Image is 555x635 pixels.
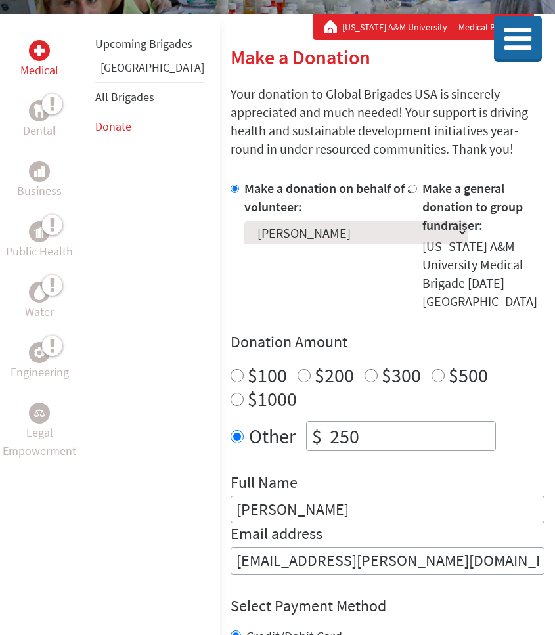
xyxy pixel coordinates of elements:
[95,82,204,112] li: All Brigades
[29,282,50,303] div: Water
[231,547,544,575] input: Your Email
[29,40,50,61] div: Medical
[248,362,287,387] label: $100
[3,403,76,460] a: Legal EmpowermentLegal Empowerment
[231,45,544,69] h2: Make a Donation
[34,225,45,238] img: Public Health
[95,58,204,82] li: Greece
[17,161,62,200] a: BusinessBusiness
[29,100,50,121] div: Dental
[244,180,414,215] label: Make a donation on behalf of a volunteer:
[231,332,544,353] h4: Donation Amount
[25,303,54,321] p: Water
[20,40,58,79] a: MedicalMedical
[34,45,45,56] img: Medical
[95,36,192,51] a: Upcoming Brigades
[249,421,296,451] label: Other
[315,362,354,387] label: $200
[95,112,204,141] li: Donate
[34,166,45,177] img: Business
[449,362,488,387] label: $500
[231,496,544,523] input: Enter Full Name
[231,596,544,617] h4: Select Payment Method
[34,347,45,358] img: Engineering
[324,20,523,33] div: Medical Brigades
[307,422,327,450] div: $
[422,237,544,311] div: [US_STATE] A&M University Medical Brigade [DATE] [GEOGRAPHIC_DATA]
[422,180,523,233] label: Make a general donation to group fundraiser:
[29,161,50,182] div: Business
[23,121,56,140] p: Dental
[231,85,544,158] p: Your donation to Global Brigades USA is sincerely appreciated and much needed! Your support is dr...
[29,221,50,242] div: Public Health
[382,362,421,387] label: $300
[25,282,54,321] a: WaterWater
[34,104,45,117] img: Dental
[3,424,76,460] p: Legal Empowerment
[11,363,69,382] p: Engineering
[327,422,495,450] input: Enter Amount
[29,403,50,424] div: Legal Empowerment
[95,89,154,104] a: All Brigades
[342,20,453,33] a: [US_STATE] A&M University
[6,242,73,261] p: Public Health
[20,61,58,79] p: Medical
[231,472,298,496] label: Full Name
[17,182,62,200] p: Business
[11,342,69,382] a: EngineeringEngineering
[231,523,322,547] label: Email address
[34,409,45,417] img: Legal Empowerment
[95,30,204,58] li: Upcoming Brigades
[29,342,50,363] div: Engineering
[6,221,73,261] a: Public HealthPublic Health
[23,100,56,140] a: DentalDental
[34,284,45,299] img: Water
[100,60,204,75] a: [GEOGRAPHIC_DATA]
[95,119,131,134] a: Donate
[248,386,297,411] label: $1000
